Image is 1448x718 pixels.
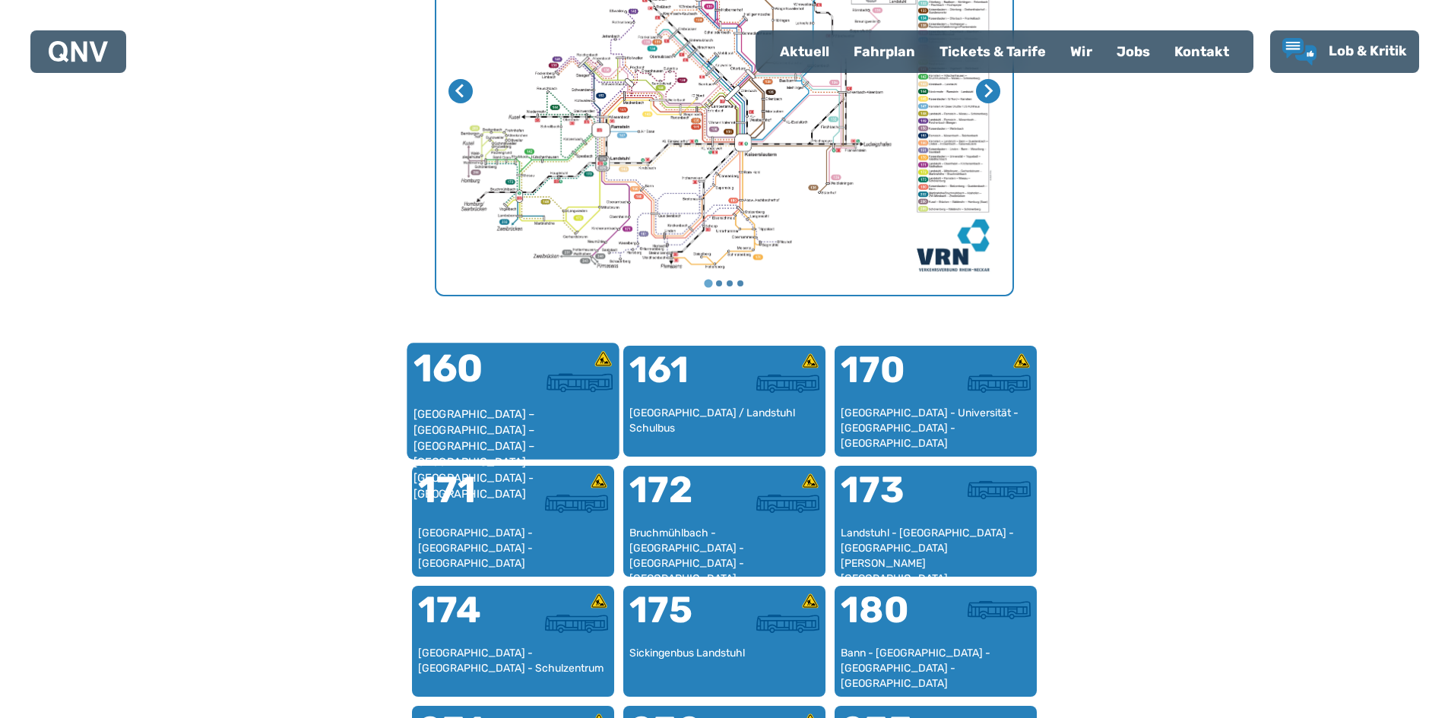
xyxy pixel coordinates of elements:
[968,481,1031,499] img: Überlandbus
[436,278,1012,289] ul: Wählen Sie eine Seite zum Anzeigen
[704,280,712,288] button: Gehe zu Seite 1
[756,615,819,633] img: Überlandbus
[976,79,1000,103] button: Nächste Seite
[418,592,513,647] div: 174
[737,280,743,286] button: Gehe zu Seite 4
[418,646,608,691] div: [GEOGRAPHIC_DATA] - [GEOGRAPHIC_DATA] - Schulzentrum
[841,352,936,406] div: 170
[413,406,613,453] div: [GEOGRAPHIC_DATA] – [GEOGRAPHIC_DATA] – [GEOGRAPHIC_DATA] – [GEOGRAPHIC_DATA] – [GEOGRAPHIC_DATA]...
[629,526,819,571] div: Bruchmühlbach - [GEOGRAPHIC_DATA] - [GEOGRAPHIC_DATA] - [GEOGRAPHIC_DATA] - [GEOGRAPHIC_DATA]
[547,373,613,392] img: Überlandbus
[727,280,733,286] button: Gehe zu Seite 3
[629,472,724,527] div: 172
[716,280,722,286] button: Gehe zu Seite 2
[968,375,1031,393] img: Überlandbus
[49,41,108,62] img: QNV Logo
[841,592,936,647] div: 180
[841,526,1031,571] div: Landstuhl - [GEOGRAPHIC_DATA] - [GEOGRAPHIC_DATA][PERSON_NAME][GEOGRAPHIC_DATA]
[629,592,724,647] div: 175
[413,350,512,406] div: 160
[1329,43,1407,59] span: Lob & Kritik
[768,32,841,71] a: Aktuell
[448,79,473,103] button: Letzte Seite
[968,601,1031,619] img: Überlandbus
[1058,32,1104,71] a: Wir
[841,32,927,71] a: Fahrplan
[1162,32,1241,71] a: Kontakt
[545,615,608,633] img: Überlandbus
[1104,32,1162,71] a: Jobs
[841,406,1031,451] div: [GEOGRAPHIC_DATA] - Universität - [GEOGRAPHIC_DATA] - [GEOGRAPHIC_DATA]
[629,352,724,406] div: 161
[418,526,608,571] div: [GEOGRAPHIC_DATA] - [GEOGRAPHIC_DATA] - [GEOGRAPHIC_DATA]
[841,472,936,527] div: 173
[927,32,1058,71] a: Tickets & Tarife
[756,375,819,393] img: Überlandbus
[629,646,819,691] div: Sickingenbus Landstuhl
[629,406,819,451] div: [GEOGRAPHIC_DATA] / Landstuhl Schulbus
[841,646,1031,691] div: Bann - [GEOGRAPHIC_DATA] - [GEOGRAPHIC_DATA] - [GEOGRAPHIC_DATA]
[545,495,608,513] img: Überlandbus
[756,495,819,513] img: Überlandbus
[49,36,108,67] a: QNV Logo
[1282,38,1407,65] a: Lob & Kritik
